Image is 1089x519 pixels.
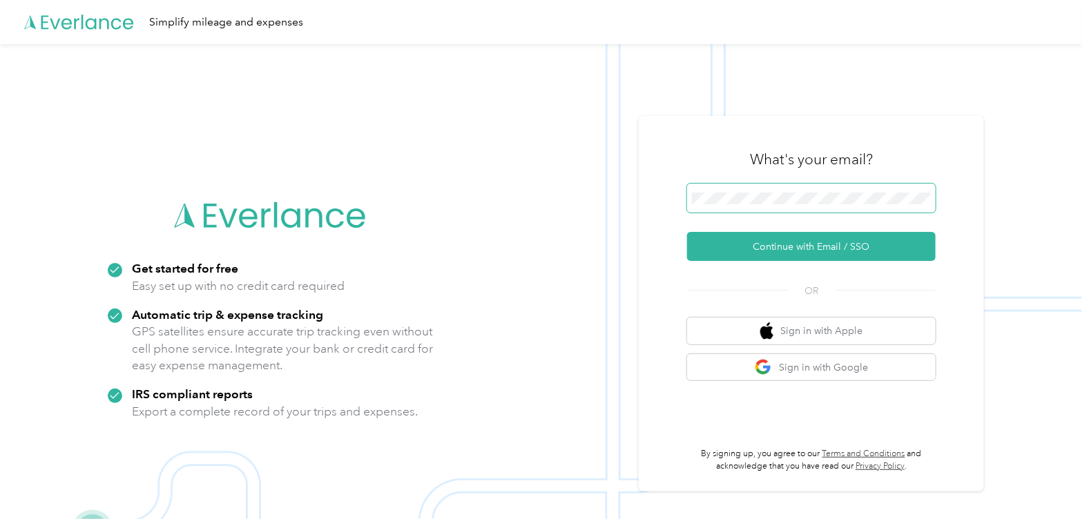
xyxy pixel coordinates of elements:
strong: Automatic trip & expense tracking [132,307,323,322]
img: google logo [755,359,772,376]
h3: What's your email? [750,150,873,169]
p: GPS satellites ensure accurate trip tracking even without cell phone service. Integrate your bank... [132,323,434,374]
a: Privacy Policy [856,461,905,471]
strong: Get started for free [132,261,238,275]
div: Simplify mileage and expenses [149,14,303,31]
p: By signing up, you agree to our and acknowledge that you have read our . [687,448,936,472]
p: Easy set up with no credit card required [132,277,345,295]
button: google logoSign in with Google [687,354,936,381]
span: OR [787,284,836,298]
a: Terms and Conditions [822,449,905,459]
button: Continue with Email / SSO [687,232,936,261]
button: apple logoSign in with Apple [687,317,936,344]
p: Export a complete record of your trips and expenses. [132,403,418,420]
img: apple logo [760,322,774,340]
strong: IRS compliant reports [132,386,253,401]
